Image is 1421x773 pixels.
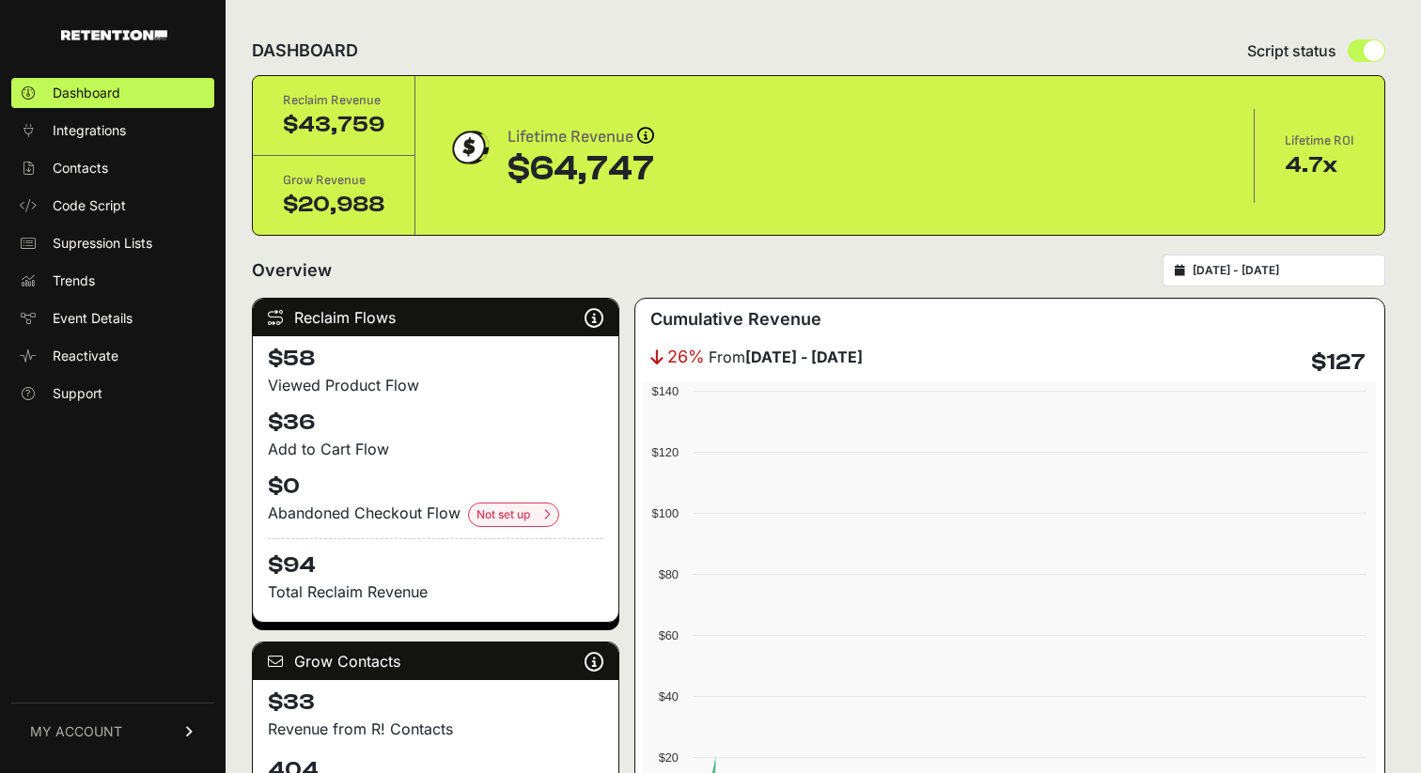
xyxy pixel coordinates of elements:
[252,38,358,64] h2: DASHBOARD
[253,299,618,336] div: Reclaim Flows
[268,408,603,438] h4: $36
[61,30,167,40] img: Retention.com
[53,309,133,328] span: Event Details
[659,628,679,642] text: $60
[667,344,705,370] span: 26%
[659,567,679,581] text: $80
[507,150,654,188] div: $64,747
[268,580,603,603] p: Total Reclaim Revenue
[53,234,152,253] span: Supression Lists
[652,384,679,398] text: $140
[283,91,384,110] div: Reclaim Revenue
[268,502,603,527] div: Abandoned Checkout Flow
[1285,150,1354,180] div: 4.7x
[11,191,214,221] a: Code Script
[30,722,122,741] span: MY ACCOUNT
[283,190,384,220] div: $20,988
[53,84,120,102] span: Dashboard
[268,718,603,740] p: Revenue from R! Contacts
[283,171,384,190] div: Grow Revenue
[53,159,108,178] span: Contacts
[11,303,214,333] a: Event Details
[283,110,384,140] div: $43,759
[11,153,214,183] a: Contacts
[53,384,102,403] span: Support
[268,438,603,460] div: Add to Cart Flow
[53,196,126,215] span: Code Script
[1311,348,1366,378] h4: $127
[252,257,332,284] h2: Overview
[268,688,603,718] h4: $33
[11,703,214,760] a: MY ACCOUNT
[659,689,679,703] text: $40
[11,116,214,146] a: Integrations
[11,379,214,409] a: Support
[268,472,603,502] h4: $0
[650,306,821,332] h3: Cumulative Revenue
[659,750,679,765] text: $20
[268,374,603,396] div: Viewed Product Flow
[445,124,492,171] img: dollar-coin-05c43ed7efb7bc0c12610022525b4bbbb207c7efeef5aecc26f025e68dcafac9.png
[652,445,679,459] text: $120
[507,124,654,150] div: Lifetime Revenue
[709,346,863,368] span: From
[253,642,618,680] div: Grow Contacts
[1285,131,1354,150] div: Lifetime ROI
[53,121,126,140] span: Integrations
[53,347,118,365] span: Reactivate
[268,538,603,580] h4: $94
[1247,39,1336,62] span: Script status
[11,78,214,108] a: Dashboard
[652,506,679,520] text: $100
[11,228,214,258] a: Supression Lists
[11,341,214,371] a: Reactivate
[745,348,863,366] strong: [DATE] - [DATE]
[53,271,95,290] span: Trends
[268,344,603,374] h4: $58
[11,266,214,296] a: Trends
